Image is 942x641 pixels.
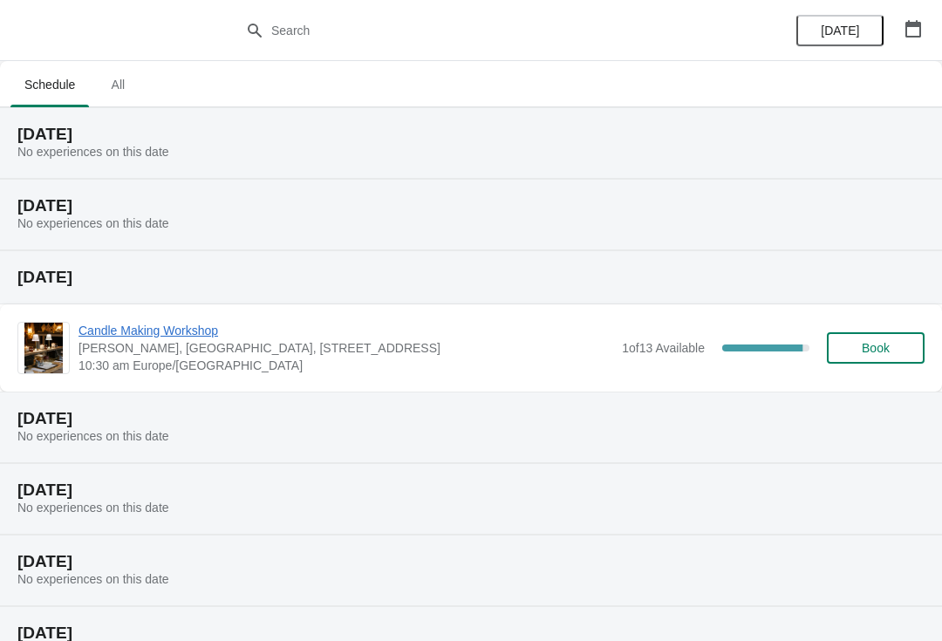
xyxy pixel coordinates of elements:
[78,339,613,357] span: [PERSON_NAME], [GEOGRAPHIC_DATA], [STREET_ADDRESS]
[17,501,169,515] span: No experiences on this date
[24,323,63,373] img: Candle Making Workshop | Laura Fisher, Scrapps Hill Farm, 550 Worting Road, Basingstoke, RG23 8PU...
[821,24,859,38] span: [DATE]
[17,410,925,427] h2: [DATE]
[17,197,925,215] h2: [DATE]
[78,322,613,339] span: Candle Making Workshop
[270,15,706,46] input: Search
[17,216,169,230] span: No experiences on this date
[17,126,925,143] h2: [DATE]
[17,429,169,443] span: No experiences on this date
[827,332,925,364] button: Book
[10,69,89,100] span: Schedule
[17,269,925,286] h2: [DATE]
[17,553,925,570] h2: [DATE]
[622,341,705,355] span: 1 of 13 Available
[96,69,140,100] span: All
[17,481,925,499] h2: [DATE]
[78,357,613,374] span: 10:30 am Europe/[GEOGRAPHIC_DATA]
[17,145,169,159] span: No experiences on this date
[17,572,169,586] span: No experiences on this date
[796,15,884,46] button: [DATE]
[862,341,890,355] span: Book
